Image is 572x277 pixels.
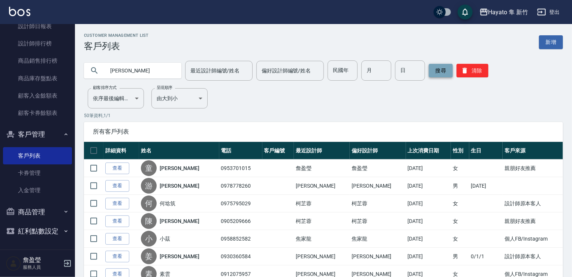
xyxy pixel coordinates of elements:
td: [PERSON_NAME] [350,248,406,265]
td: [DATE] [406,177,451,195]
button: save [458,5,473,20]
a: 何埝筑 [160,200,175,207]
td: [DATE] [469,177,503,195]
label: 顧客排序方式 [93,85,117,90]
td: 親朋好友推薦 [503,212,563,230]
th: 電話 [219,142,262,160]
th: 姓名 [139,142,219,160]
td: 柯芷蓉 [294,212,350,230]
td: 女 [451,160,469,177]
a: 查看 [105,251,129,262]
a: 小茲 [160,235,170,242]
td: 柯芷蓉 [350,195,406,212]
th: 生日 [469,142,503,160]
td: 設計師原本客人 [503,248,563,265]
h2: Customer Management List [84,33,149,38]
th: 客戶編號 [262,142,294,160]
a: 查看 [105,198,129,209]
a: 查看 [105,163,129,174]
button: 清除 [457,64,488,77]
a: [PERSON_NAME] [160,164,199,172]
div: 依序最後編輯時間 [88,88,144,108]
th: 上次消費日期 [406,142,451,160]
a: 設計師日報表 [3,18,72,35]
th: 最近設計師 [294,142,350,160]
td: 女 [451,195,469,212]
a: [PERSON_NAME] [160,182,199,190]
input: 搜尋關鍵字 [105,60,175,81]
a: 商品庫存盤點表 [3,70,72,87]
button: 商品管理 [3,202,72,222]
td: 女 [451,230,469,248]
td: [DATE] [406,212,451,230]
td: 0953701015 [219,160,262,177]
td: 焦家龍 [294,230,350,248]
img: Person [6,256,21,271]
img: Logo [9,7,30,16]
td: 詹盈瑩 [294,160,350,177]
td: [PERSON_NAME] [294,248,350,265]
div: 童 [141,160,157,176]
th: 性別 [451,142,469,160]
a: 商品銷售排行榜 [3,52,72,69]
button: 登出 [534,5,563,19]
a: 新增 [539,35,563,49]
td: 親朋好友推薦 [503,160,563,177]
td: 柯芷蓉 [294,195,350,212]
td: 柯芷蓉 [350,212,406,230]
th: 客戶來源 [503,142,563,160]
div: 由大到小 [151,88,208,108]
td: [DATE] [406,248,451,265]
td: 男 [451,248,469,265]
a: [PERSON_NAME] [160,253,199,260]
td: [PERSON_NAME] [294,177,350,195]
th: 偏好設計師 [350,142,406,160]
td: 0930360584 [219,248,262,265]
td: 焦家龍 [350,230,406,248]
td: [DATE] [406,230,451,248]
div: 陳 [141,213,157,229]
td: 個人FB/Instagram [503,230,563,248]
td: 0978778260 [219,177,262,195]
td: 女 [451,212,469,230]
a: 設計師排行榜 [3,35,72,52]
button: Hayato 隼 新竹 [476,5,531,20]
td: [DATE] [406,195,451,212]
td: [PERSON_NAME] [350,177,406,195]
p: 服務人員 [23,264,61,271]
a: 客戶列表 [3,147,72,164]
th: 詳細資料 [103,142,139,160]
a: 顧客卡券餘額表 [3,104,72,122]
td: 0958852582 [219,230,262,248]
label: 呈現順序 [157,85,172,90]
td: 男 [451,177,469,195]
button: 紅利點數設定 [3,221,72,241]
div: Hayato 隼 新竹 [488,8,528,17]
h5: 詹盈瑩 [23,256,61,264]
p: 50 筆資料, 1 / 1 [84,112,563,119]
td: 0905209666 [219,212,262,230]
td: 0/1/1 [469,248,503,265]
a: 查看 [105,233,129,245]
button: 搜尋 [429,64,453,77]
span: 所有客戶列表 [93,128,554,135]
a: 顧客入金餘額表 [3,87,72,104]
td: 詹盈瑩 [350,160,406,177]
td: 設計師原本客人 [503,195,563,212]
a: 查看 [105,215,129,227]
a: 入金管理 [3,182,72,199]
div: 游 [141,178,157,194]
button: 客戶管理 [3,125,72,144]
div: 何 [141,196,157,211]
a: 查看 [105,180,129,192]
div: 姜 [141,248,157,264]
td: [DATE] [406,160,451,177]
h3: 客戶列表 [84,41,149,51]
td: 0975795029 [219,195,262,212]
a: 卡券管理 [3,164,72,182]
div: 小 [141,231,157,247]
a: [PERSON_NAME] [160,217,199,225]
